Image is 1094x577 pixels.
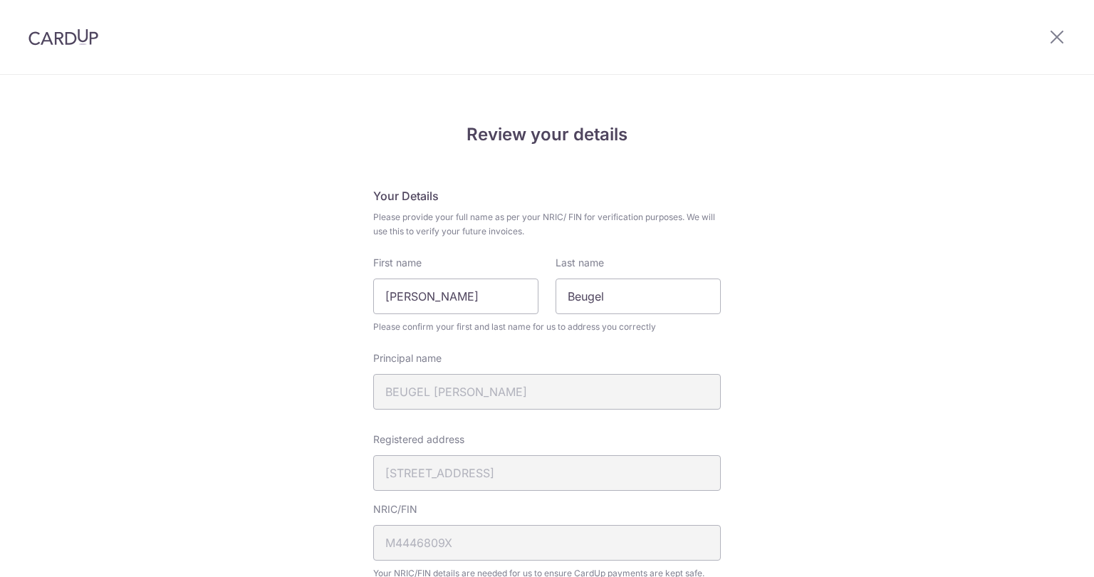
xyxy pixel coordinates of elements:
img: CardUp [28,28,98,46]
span: Please provide your full name as per your NRIC/ FIN for verification purposes. We will use this t... [373,210,721,239]
input: First Name [373,279,538,314]
label: Registered address [373,432,464,447]
label: First name [373,256,422,270]
label: Last name [556,256,604,270]
h4: Review your details [373,122,721,147]
label: NRIC/FIN [373,502,417,516]
span: Please confirm your first and last name for us to address you correctly [373,320,721,334]
iframe: Opens a widget where you can find more information [1003,534,1080,570]
h5: Your Details [373,187,721,204]
input: Last name [556,279,721,314]
label: Principal name [373,351,442,365]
